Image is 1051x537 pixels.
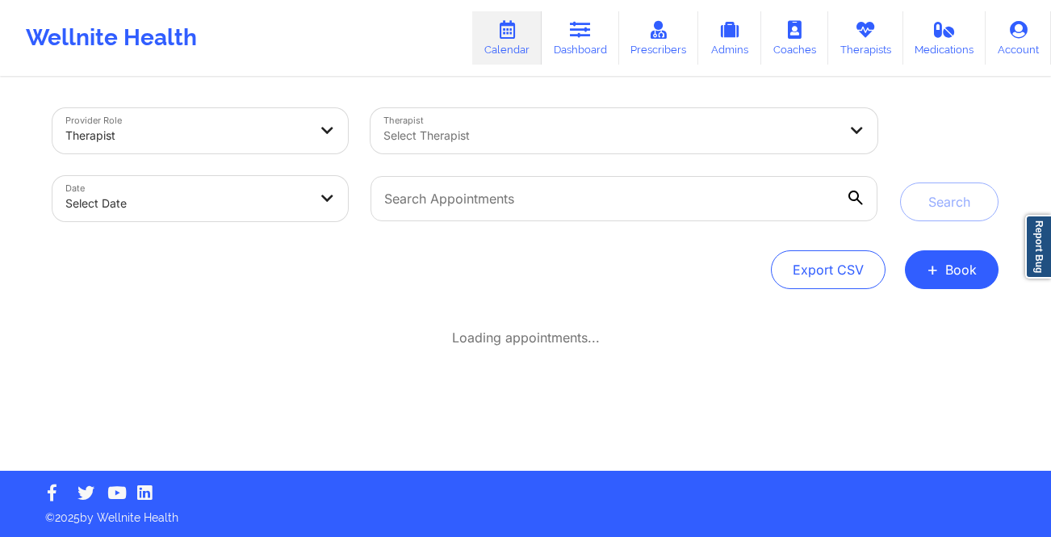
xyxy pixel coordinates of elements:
[986,11,1051,65] a: Account
[698,11,761,65] a: Admins
[472,11,542,65] a: Calendar
[65,186,308,221] div: Select Date
[761,11,828,65] a: Coaches
[828,11,903,65] a: Therapists
[34,498,1017,526] p: © 2025 by Wellnite Health
[905,250,999,289] button: +Book
[900,182,999,221] button: Search
[927,265,939,274] span: +
[371,176,877,221] input: Search Appointments
[65,118,308,153] div: Therapist
[619,11,699,65] a: Prescribers
[771,250,886,289] button: Export CSV
[52,329,999,346] div: Loading appointments...
[1025,215,1051,279] a: Report Bug
[542,11,619,65] a: Dashboard
[903,11,986,65] a: Medications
